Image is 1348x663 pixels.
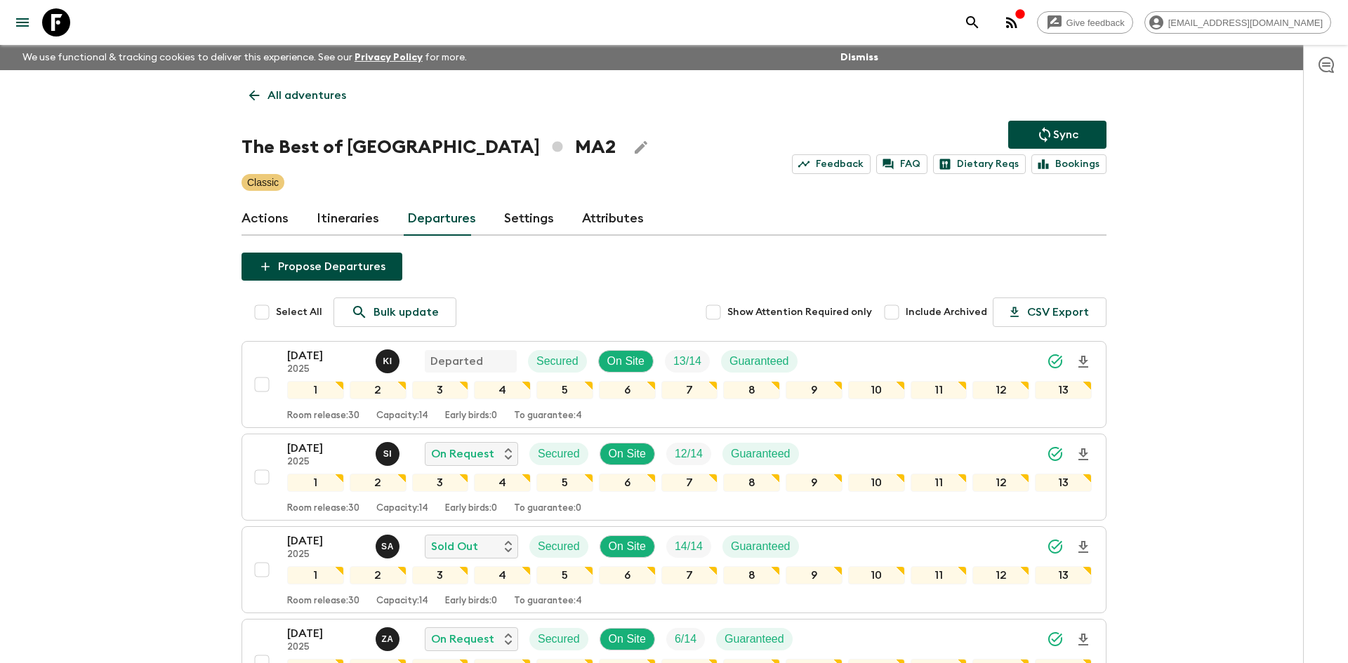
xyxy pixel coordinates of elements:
div: 1 [287,566,344,584]
div: 9 [786,566,842,584]
span: Show Attention Required only [727,305,872,319]
span: Said Isouktan [376,446,402,457]
button: Dismiss [837,48,882,67]
p: 6 / 14 [675,631,696,648]
span: Samir Achahri [376,539,402,550]
p: On Site [609,631,646,648]
p: [DATE] [287,625,364,642]
p: Guaranteed [729,353,789,370]
div: 6 [599,474,656,492]
a: Bookings [1031,154,1106,174]
span: Zakaria Achahri [376,631,402,643]
div: Trip Fill [666,443,711,465]
div: Trip Fill [666,628,705,650]
div: 8 [723,381,780,399]
p: To guarantee: 4 [514,410,582,422]
p: On Request [431,446,494,462]
svg: Download Onboarding [1075,446,1092,463]
span: Give feedback [1059,18,1132,28]
p: Early birds: 0 [445,410,497,422]
p: On Site [609,538,646,555]
p: All adventures [267,87,346,104]
button: SA [376,535,402,558]
p: Capacity: 14 [376,596,428,607]
a: Attributes [582,202,644,236]
p: We use functional & tracking cookies to deliver this experience. See our for more. [17,45,473,70]
div: On Site [600,535,655,558]
p: 2025 [287,364,364,375]
p: 2025 [287,457,364,468]
a: Settings [504,202,554,236]
button: SI [376,442,402,466]
div: Trip Fill [666,535,711,558]
a: Itineraries [317,202,379,236]
button: [DATE]2025Samir AchahriSold OutSecuredOn SiteTrip FillGuaranteed12345678910111213Room release:30C... [242,526,1106,613]
div: 13 [1035,474,1092,492]
p: Secured [538,538,580,555]
p: On Request [431,631,494,648]
div: 11 [911,474,967,492]
h1: The Best of [GEOGRAPHIC_DATA] MA2 [242,133,616,161]
p: Room release: 30 [287,596,359,607]
div: 1 [287,474,344,492]
div: Trip Fill [665,350,710,373]
p: [DATE] [287,533,364,549]
p: 12 / 14 [675,446,703,462]
svg: Synced Successfully [1047,631,1064,648]
div: 7 [661,381,718,399]
p: 2025 [287,549,364,561]
p: Capacity: 14 [376,410,428,422]
p: Classic [247,175,279,189]
p: Secured [536,353,579,370]
div: 13 [1035,381,1092,399]
div: 9 [786,474,842,492]
div: 8 [723,474,780,492]
a: FAQ [876,154,927,174]
div: 9 [786,381,842,399]
div: 5 [536,474,593,492]
div: 11 [911,566,967,584]
p: Early birds: 0 [445,596,497,607]
div: 10 [848,474,905,492]
div: 3 [412,381,469,399]
div: 6 [599,566,656,584]
p: On Site [609,446,646,462]
svg: Download Onboarding [1075,539,1092,556]
div: Secured [529,628,588,650]
p: 2025 [287,642,364,653]
div: 3 [412,474,469,492]
div: 7 [661,566,718,584]
div: On Site [598,350,654,373]
a: All adventures [242,81,354,109]
div: Secured [529,535,588,558]
button: [DATE]2025Khaled IngriouiDepartedSecuredOn SiteTrip FillGuaranteed12345678910111213Room release:3... [242,341,1106,428]
div: 6 [599,381,656,399]
div: 5 [536,566,593,584]
p: Room release: 30 [287,503,359,514]
div: 12 [972,474,1029,492]
p: Sold Out [431,538,478,555]
button: CSV Export [993,297,1106,327]
button: menu [8,8,37,36]
a: Give feedback [1037,11,1133,34]
svg: Synced Successfully [1047,538,1064,555]
div: Secured [529,443,588,465]
div: 2 [350,474,407,492]
div: 7 [661,474,718,492]
p: S I [383,448,392,460]
div: Secured [528,350,587,373]
svg: Synced Successfully [1047,446,1064,462]
button: Sync adventure departures to the booking engine [1008,121,1106,149]
p: Bulk update [374,304,439,321]
a: Bulk update [333,297,456,327]
p: Capacity: 14 [376,503,428,514]
p: Guaranteed [731,446,791,462]
p: Z A [381,634,393,645]
a: Actions [242,202,289,236]
div: 5 [536,381,593,399]
button: ZA [376,627,402,651]
p: Sync [1053,126,1078,143]
div: 2 [350,566,407,584]
svg: Download Onboarding [1075,354,1092,370]
p: S A [381,541,394,552]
